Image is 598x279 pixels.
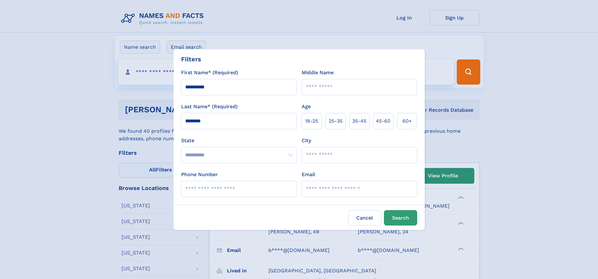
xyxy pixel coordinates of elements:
[305,117,318,125] span: 18‑25
[302,69,334,76] label: Middle Name
[348,210,381,226] label: Cancel
[384,210,417,226] button: Search
[376,117,391,125] span: 45‑60
[181,54,201,64] div: Filters
[302,171,315,178] label: Email
[402,117,412,125] span: 60+
[181,69,238,76] label: First Name* (Required)
[181,103,238,110] label: Last Name* (Required)
[352,117,366,125] span: 35‑45
[329,117,342,125] span: 25‑35
[181,137,297,144] label: State
[181,171,218,178] label: Phone Number
[302,137,311,144] label: City
[302,103,311,110] label: Age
